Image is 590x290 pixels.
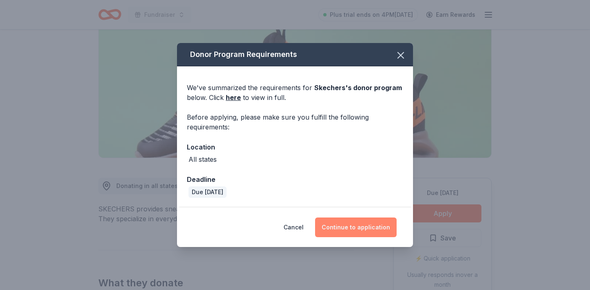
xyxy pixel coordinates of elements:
div: Donor Program Requirements [177,43,413,66]
a: here [226,93,241,102]
div: We've summarized the requirements for below. Click to view in full. [187,83,403,102]
span: Skechers 's donor program [314,84,402,92]
div: Deadline [187,174,403,185]
div: Before applying, please make sure you fulfill the following requirements: [187,112,403,132]
div: All states [188,154,217,164]
div: Due [DATE] [188,186,227,198]
div: Location [187,142,403,152]
button: Continue to application [315,217,397,237]
button: Cancel [284,217,304,237]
